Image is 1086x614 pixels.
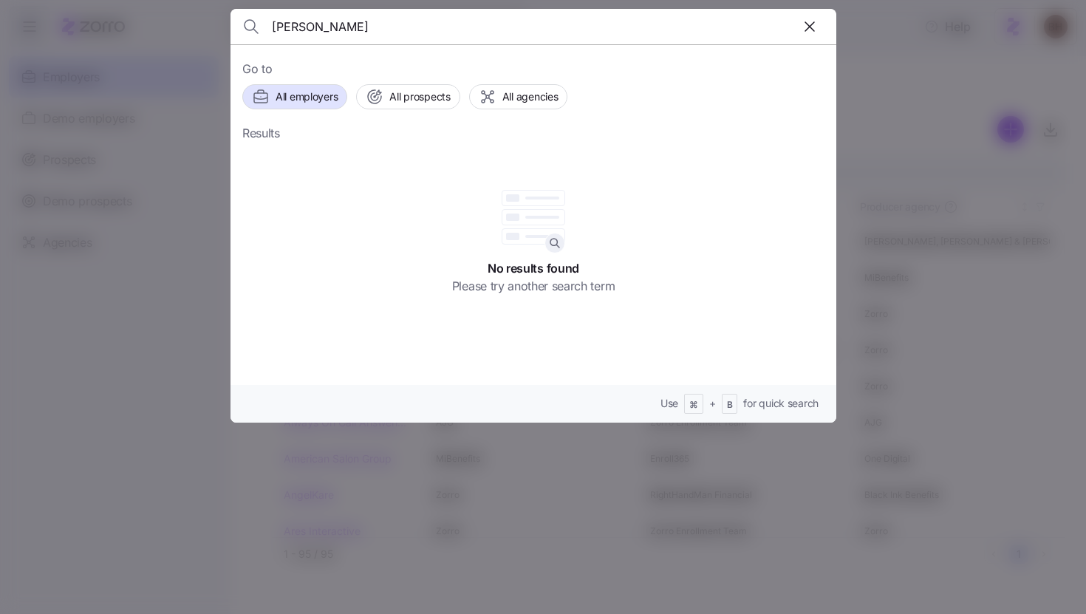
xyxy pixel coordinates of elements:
span: Results [242,124,280,143]
span: Please try another search term [452,277,615,296]
span: Use [660,396,678,411]
span: for quick search [743,396,819,411]
button: All agencies [469,84,568,109]
button: All employers [242,84,347,109]
span: All employers [276,89,338,104]
span: Go to [242,60,824,78]
span: All agencies [502,89,559,104]
span: All prospects [389,89,450,104]
span: + [709,396,716,411]
button: All prospects [356,84,460,109]
span: ⌘ [689,399,698,412]
span: No results found [488,259,579,278]
span: B [727,399,733,412]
